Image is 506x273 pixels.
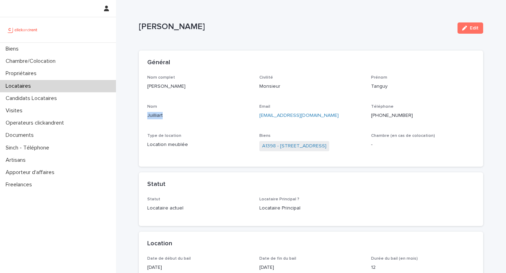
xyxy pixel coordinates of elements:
span: Durée du bail (en mois) [371,257,418,261]
span: Type de location [147,134,181,138]
p: Monsieur [259,83,363,90]
span: Téléphone [371,105,394,109]
p: Chambre/Colocation [3,58,61,65]
h2: Statut [147,181,166,188]
p: Locataire Principal [259,205,363,212]
span: Nom [147,105,157,109]
button: Edit [458,22,483,34]
span: Date de fin du bail [259,257,296,261]
span: Email [259,105,270,109]
p: Propriétaires [3,70,42,77]
ringoverc2c-84e06f14122c: Call with Ringover [371,113,413,118]
p: Apporteur d'affaires [3,169,60,176]
p: Biens [3,46,24,52]
span: Statut [147,197,160,201]
a: A1398 - [STREET_ADDRESS] [262,142,326,150]
p: Candidats Locataires [3,95,63,102]
p: Tanguy [371,83,475,90]
p: Location meublée [147,141,251,148]
span: Civilité [259,75,273,80]
h2: Location [147,240,172,248]
p: 12 [371,264,475,271]
p: Operateurs clickandrent [3,120,70,126]
p: Sinch - Téléphone [3,145,55,151]
p: Locataires [3,83,37,89]
p: Artisans [3,157,31,164]
span: Locataire Principal ? [259,197,299,201]
p: Visites [3,107,28,114]
p: [PERSON_NAME] [147,83,251,90]
p: Juilliart [147,112,251,119]
img: UCB0brd3T0yccxBKYDjQ [6,23,40,37]
p: Documents [3,132,39,139]
span: Edit [470,26,479,31]
p: [PERSON_NAME] [139,22,452,32]
p: [DATE] [147,264,251,271]
span: Date de début du bail [147,257,191,261]
span: Nom complet [147,75,175,80]
p: Freelances [3,181,38,188]
p: - [371,141,475,148]
span: Chambre (en cas de colocation) [371,134,435,138]
h2: Général [147,59,170,67]
span: Biens [259,134,271,138]
a: [EMAIL_ADDRESS][DOMAIN_NAME] [259,113,339,118]
span: Prénom [371,75,387,80]
p: Locataire actuel [147,205,251,212]
ringoverc2c-number-84e06f14122c: [PHONE_NUMBER] [371,113,413,118]
p: [DATE] [259,264,363,271]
